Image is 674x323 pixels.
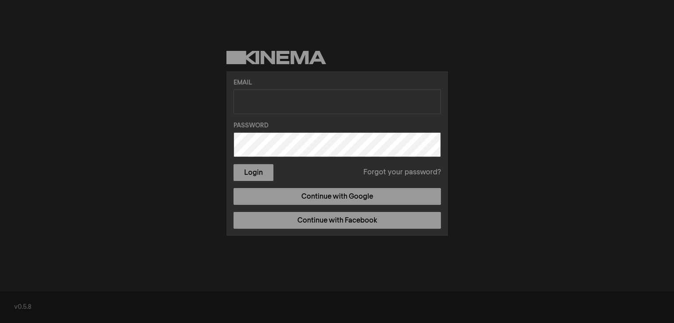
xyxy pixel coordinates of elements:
label: Email [234,78,441,88]
button: Login [234,164,273,181]
label: Password [234,121,441,131]
a: Continue with Facebook [234,212,441,229]
a: Forgot your password? [363,167,441,178]
div: v0.5.8 [14,303,660,312]
a: Continue with Google [234,188,441,205]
